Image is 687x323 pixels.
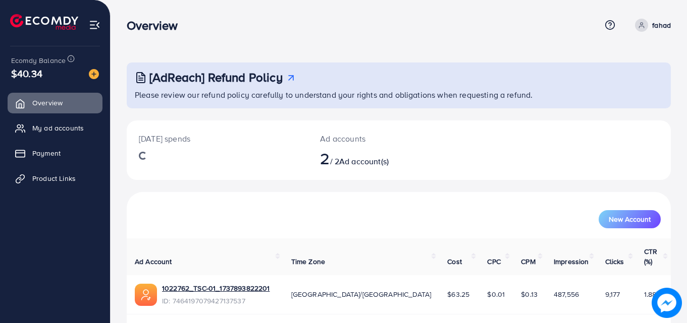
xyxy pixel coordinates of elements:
span: Time Zone [291,256,325,267]
p: [DATE] spends [139,133,296,145]
span: Impression [554,256,589,267]
span: CPC [487,256,500,267]
span: $40.34 [11,66,42,81]
span: Overview [32,98,63,108]
a: Product Links [8,168,102,188]
span: Payment [32,148,61,158]
p: fahad [652,19,671,31]
p: Please review our refund policy carefully to understand your rights and obligations when requesti... [135,89,665,101]
a: 1022762_TSC-01_1737893822201 [162,283,270,293]
span: 487,556 [554,289,579,299]
span: Clicks [605,256,624,267]
img: logo [10,14,78,30]
h3: [AdReach] Refund Policy [149,70,283,85]
span: $0.13 [521,289,538,299]
button: New Account [599,210,661,228]
span: Ad account(s) [339,156,389,167]
h2: / 2 [320,149,432,168]
span: ID: 7464197079427137537 [162,296,270,306]
a: My ad accounts [8,118,102,138]
a: Payment [8,143,102,163]
a: Overview [8,93,102,113]
span: 9,177 [605,289,620,299]
img: menu [89,19,100,31]
span: CTR (%) [644,246,657,267]
span: CPM [521,256,535,267]
span: Cost [447,256,462,267]
span: $63.25 [447,289,469,299]
a: fahad [631,19,671,32]
span: My ad accounts [32,123,84,133]
img: ic-ads-acc.e4c84228.svg [135,284,157,306]
span: Ecomdy Balance [11,55,66,66]
span: 2 [320,147,330,170]
span: 1.88 [644,289,657,299]
span: $0.01 [487,289,505,299]
p: Ad accounts [320,133,432,145]
span: [GEOGRAPHIC_DATA]/[GEOGRAPHIC_DATA] [291,289,432,299]
h3: Overview [127,18,186,33]
span: Ad Account [135,256,172,267]
span: New Account [609,216,651,223]
span: Product Links [32,173,76,183]
img: image [652,288,682,318]
img: image [89,69,99,79]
